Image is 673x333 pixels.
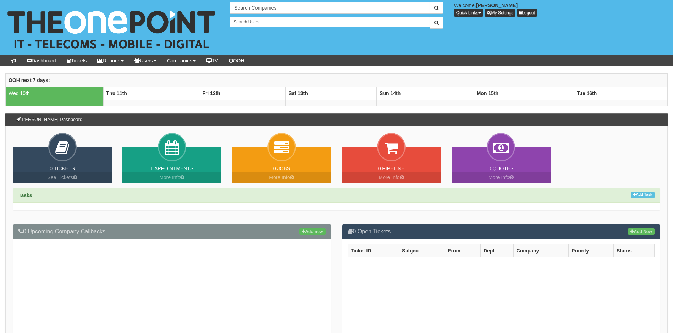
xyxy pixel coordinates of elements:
a: 0 Jobs [273,166,290,171]
th: Thu 11th [103,87,199,100]
a: 0 Quotes [489,166,514,171]
strong: Tasks [18,193,32,198]
a: More Info [232,172,331,183]
a: My Settings [485,9,516,17]
a: OOH [224,55,250,66]
a: TV [201,55,224,66]
a: Add new [299,228,325,235]
a: More Info [452,172,551,183]
a: Tickets [61,55,92,66]
h3: [PERSON_NAME] Dashboard [13,113,86,126]
th: OOH next 7 days: [6,73,668,87]
h3: 0 Upcoming Company Callbacks [18,228,326,235]
th: Ticket ID [348,244,399,257]
a: See Tickets [13,172,112,183]
th: Mon 15th [474,87,574,100]
a: Add Task [631,192,655,198]
td: Wed 10th [6,87,104,100]
a: Logout [517,9,537,17]
a: Reports [92,55,129,66]
input: Search Companies [230,2,430,14]
th: Tue 16th [574,87,667,100]
th: Subject [399,244,445,257]
a: Add New [628,228,655,235]
a: More Info [342,172,441,183]
b: [PERSON_NAME] [476,2,518,8]
th: Fri 12th [199,87,286,100]
input: Search Users [230,17,430,27]
th: Sat 13th [286,87,377,100]
th: Priority [568,244,613,257]
h3: 0 Open Tickets [348,228,655,235]
a: 1 Appointments [150,166,193,171]
button: Quick Links [454,9,483,17]
a: Dashboard [21,55,61,66]
th: Dept [480,244,513,257]
a: Companies [162,55,201,66]
a: More Info [122,172,221,183]
th: Status [613,244,654,257]
div: Welcome, [449,2,673,17]
th: Sun 14th [377,87,474,100]
a: Users [129,55,162,66]
a: 0 Pipeline [378,166,405,171]
a: 0 Tickets [50,166,75,171]
th: Company [513,244,568,257]
th: From [445,244,480,257]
